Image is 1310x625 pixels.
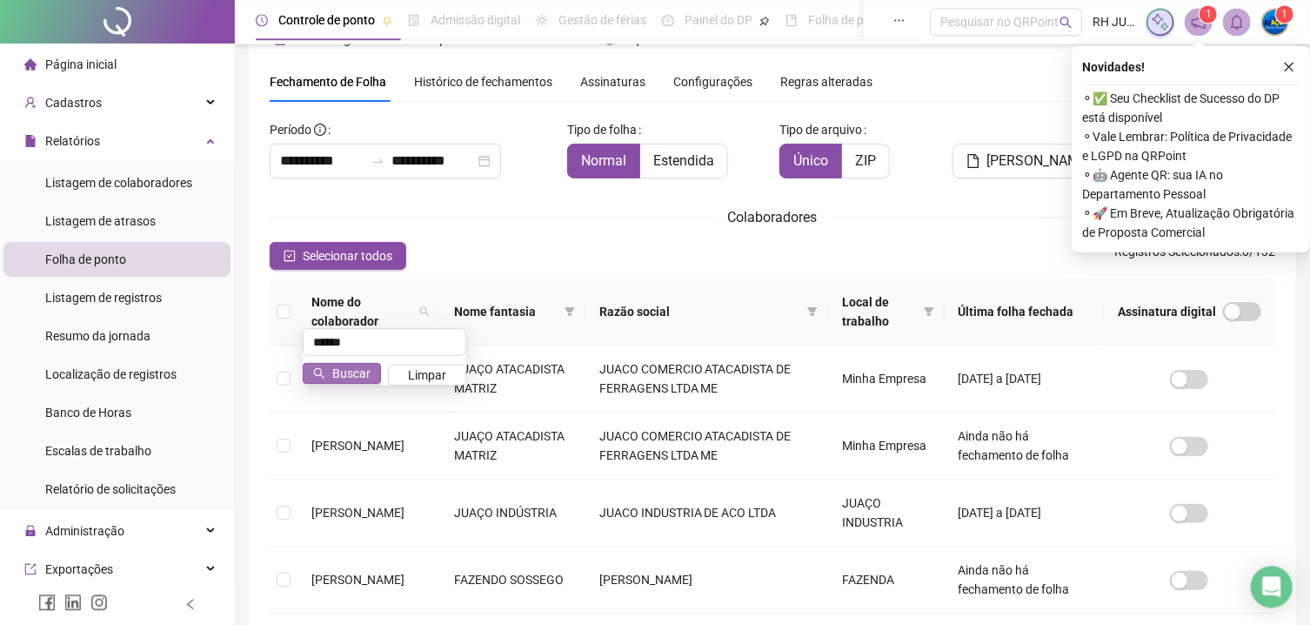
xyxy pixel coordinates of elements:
button: Limpar [388,365,466,386]
span: ellipsis [893,14,906,26]
td: JUACO COMERCIO ATACADISTA DE FERRAGENS LTDA ME [585,413,828,480]
span: [PERSON_NAME] [311,506,404,520]
span: user-add [24,97,37,109]
span: [PERSON_NAME] [311,573,404,587]
span: facebook [38,594,56,611]
span: Listagem de registros [45,291,162,305]
span: search [313,367,325,380]
span: filter [920,289,938,334]
span: Relatórios [45,134,100,148]
span: Ainda não há fechamento de folha [959,429,1070,462]
span: Configurações [673,76,752,88]
span: notification [1191,14,1206,30]
td: JUACO COMERCIO ATACADISTA DE FERRAGENS LTDA ME [585,346,828,413]
span: 1 [1206,8,1212,20]
span: file-done [408,14,420,26]
span: search [419,306,430,317]
span: Localização de registros [45,367,177,381]
span: filter [565,306,575,317]
span: filter [804,299,821,325]
td: [DATE] a [DATE] [945,346,1104,413]
span: filter [807,306,818,317]
span: swap-right [371,154,384,168]
span: ZIP [855,152,876,169]
span: Folha de pagamento [808,13,919,27]
span: Gestão de férias [558,13,646,27]
span: Escalas de trabalho [45,444,151,458]
span: home [24,58,37,71]
span: filter [561,299,578,325]
sup: 1 [1200,5,1217,23]
span: : 0 / 132 [1114,242,1275,270]
span: check-square [284,250,296,262]
span: Histórico de fechamentos [414,75,552,89]
button: Buscar [303,363,381,384]
td: JUAÇO ATACADISTA MATRIZ [440,413,585,480]
span: to [371,154,384,168]
span: Listagem de colaboradores [45,176,192,190]
span: [PERSON_NAME] [311,439,404,453]
span: Cadastros [45,96,102,110]
span: dashboard [662,14,674,26]
img: 66582 [1262,9,1288,35]
span: RH JUAÇO [1093,12,1136,31]
span: ⚬ ✅ Seu Checklist de Sucesso do DP está disponível [1082,89,1300,127]
td: FAZENDO SOSSEGO [440,547,585,614]
span: Administração [45,524,124,538]
button: Selecionar todos [270,242,406,270]
span: Assinaturas [580,76,645,88]
span: file [966,154,980,168]
td: FAZENDA [828,547,945,614]
span: Tipo de arquivo [779,120,862,139]
span: Painel do DP [685,13,752,27]
span: Resumo da jornada [45,329,150,343]
th: Última folha fechada [945,279,1104,346]
span: Listagem de atrasos [45,214,156,228]
span: Regras alteradas [780,76,872,88]
span: Admissão digital [431,13,520,27]
span: pushpin [382,16,392,26]
button: [PERSON_NAME] [952,144,1106,178]
span: book [785,14,798,26]
span: Controle de ponto [278,13,375,27]
span: close [1283,61,1295,73]
span: Local de trabalho [842,292,917,331]
span: lock [24,525,37,537]
span: Assinatura digital [1118,302,1216,321]
span: Selecionar todos [303,246,392,265]
span: Ainda não há fechamento de folha [959,563,1070,596]
span: instagram [90,594,108,611]
span: Razão social [599,302,800,321]
span: Período [270,123,311,137]
span: clock-circle [256,14,268,26]
span: 1 [1282,8,1288,20]
td: Minha Empresa [828,346,945,413]
span: file [24,135,37,147]
span: Relatório de solicitações [45,482,176,496]
span: Tipo de folha [567,120,637,139]
td: JUAÇO INDÚSTRIA [440,480,585,547]
span: ⚬ Vale Lembrar: Política de Privacidade e LGPD na QRPoint [1082,127,1300,165]
span: Único [793,152,828,169]
div: Open Intercom Messenger [1251,566,1293,608]
span: Nome do colaborador [311,292,412,331]
span: Fechamento de Folha [270,75,386,89]
span: Nome fantasia [454,302,557,321]
td: [DATE] a [DATE] [945,480,1104,547]
span: info-circle [314,124,326,136]
span: left [184,598,197,610]
span: ⚬ 🚀 Em Breve, Atualização Obrigatória de Proposta Comercial [1082,204,1300,242]
span: Estendida [653,152,714,169]
span: filter [924,306,934,317]
span: Buscar [332,364,371,383]
span: Exportações [45,562,113,576]
span: Normal [581,152,626,169]
span: sun [536,14,548,26]
td: JUACO INDUSTRIA DE ACO LTDA [585,480,828,547]
td: Minha Empresa [828,413,945,480]
sup: Atualize o seu contato no menu Meus Dados [1276,5,1293,23]
span: Novidades ! [1082,57,1145,77]
span: bell [1229,14,1245,30]
span: search [416,289,433,334]
span: [PERSON_NAME] [987,151,1092,171]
